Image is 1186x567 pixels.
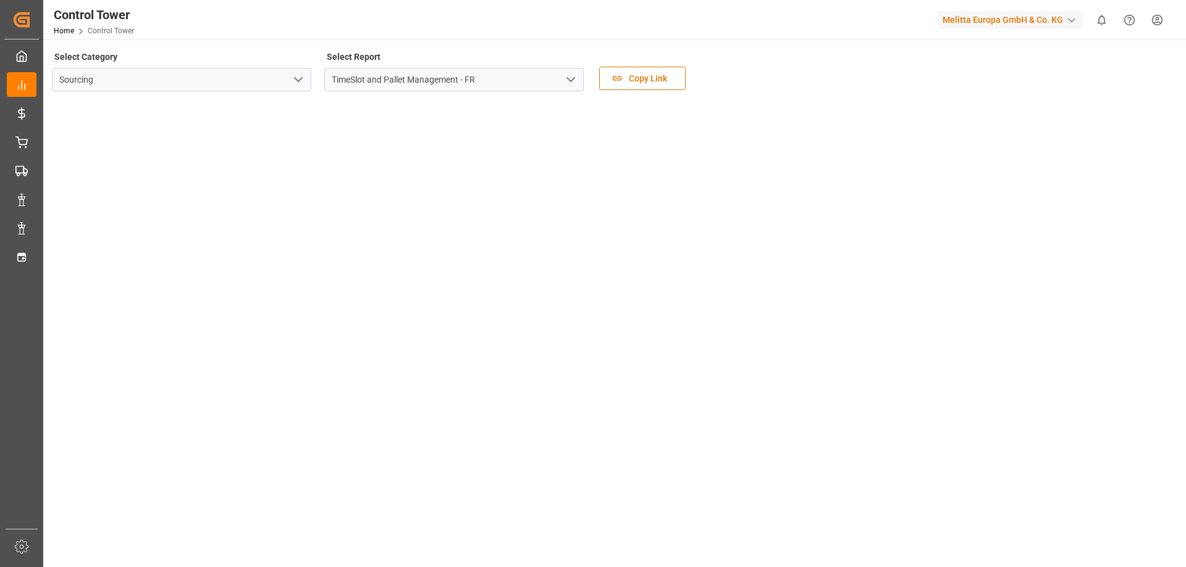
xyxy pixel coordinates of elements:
input: Type to search/select [324,68,584,91]
button: show 0 new notifications [1088,6,1116,34]
input: Type to search/select [52,68,311,91]
span: Copy Link [623,72,673,85]
button: open menu [561,70,579,89]
label: Select Category [52,48,119,65]
button: open menu [288,70,307,89]
button: Melitta Europa GmbH & Co. KG [938,8,1088,31]
a: Home [54,27,74,35]
button: Help Center [1116,6,1143,34]
button: Copy Link [599,67,686,90]
label: Select Report [324,48,382,65]
div: Control Tower [54,6,134,24]
div: Melitta Europa GmbH & Co. KG [938,11,1083,29]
